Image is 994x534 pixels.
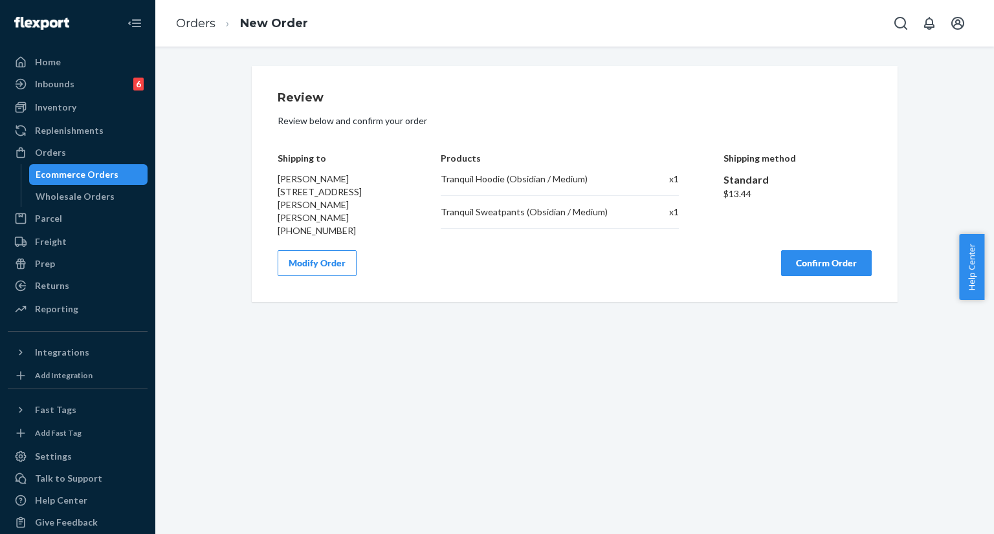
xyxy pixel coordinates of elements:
[35,56,61,69] div: Home
[35,78,74,91] div: Inbounds
[35,494,87,507] div: Help Center
[35,370,93,381] div: Add Integration
[8,231,148,252] a: Freight
[122,10,148,36] button: Close Navigation
[35,124,104,137] div: Replenishments
[8,97,148,118] a: Inventory
[166,5,318,43] ol: breadcrumbs
[888,10,914,36] button: Open Search Box
[723,187,872,200] div: $13.44
[945,10,971,36] button: Open account menu
[36,190,115,203] div: Wholesale Orders
[278,173,362,223] span: [PERSON_NAME] [STREET_ADDRESS][PERSON_NAME][PERSON_NAME]
[8,299,148,319] a: Reporting
[641,206,679,219] div: x 1
[133,78,144,91] div: 6
[8,446,148,467] a: Settings
[8,208,148,229] a: Parcel
[8,142,148,163] a: Orders
[278,250,357,276] button: Modify Order
[35,472,102,485] div: Talk to Support
[8,342,148,363] button: Integrations
[8,52,148,72] a: Home
[8,74,148,94] a: Inbounds6
[723,153,872,163] h4: Shipping method
[8,468,148,489] a: Talk to Support
[35,346,89,359] div: Integrations
[441,153,678,163] h4: Products
[35,279,69,292] div: Returns
[278,114,872,127] p: Review below and confirm your order
[35,450,72,463] div: Settings
[8,512,148,533] button: Give Feedback
[441,173,628,186] div: Tranquil Hoodie (Obsidian / Medium)
[8,275,148,296] a: Returns
[240,16,308,30] a: New Order
[916,10,942,36] button: Open notifications
[8,425,148,441] a: Add Fast Tag
[8,400,148,420] button: Fast Tags
[35,403,76,416] div: Fast Tags
[959,234,984,300] button: Help Center
[8,120,148,141] a: Replenishments
[35,257,55,270] div: Prep
[641,173,679,186] div: x 1
[278,92,872,105] h1: Review
[781,250,872,276] button: Confirm Order
[14,17,69,30] img: Flexport logo
[8,368,148,383] a: Add Integration
[278,224,397,237] div: [PHONE_NUMBER]
[29,164,148,185] a: Ecommerce Orders
[441,206,628,219] div: Tranquil Sweatpants (Obsidian / Medium)
[176,16,215,30] a: Orders
[35,146,66,159] div: Orders
[8,490,148,511] a: Help Center
[35,303,78,315] div: Reporting
[8,253,148,274] a: Prep
[35,212,62,225] div: Parcel
[723,173,872,187] div: Standard
[36,168,118,181] div: Ecommerce Orders
[35,235,67,248] div: Freight
[278,153,397,163] h4: Shipping to
[29,186,148,207] a: Wholesale Orders
[35,101,76,114] div: Inventory
[35,427,82,438] div: Add Fast Tag
[35,516,98,529] div: Give Feedback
